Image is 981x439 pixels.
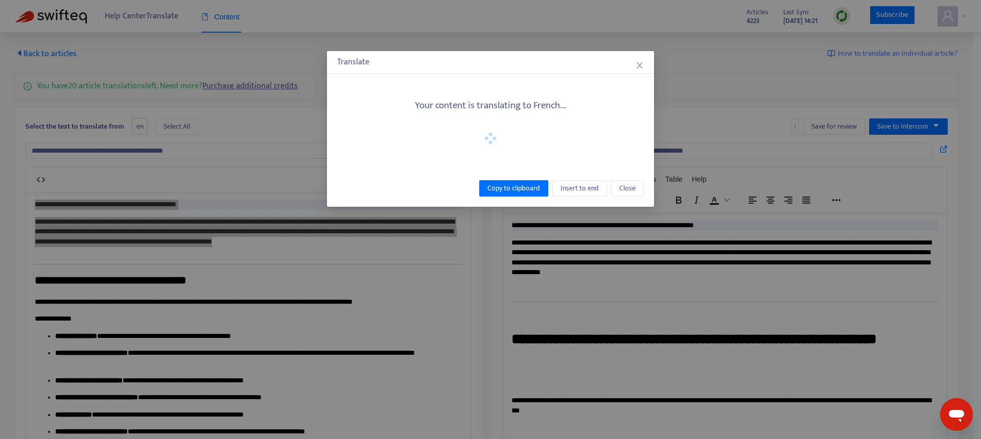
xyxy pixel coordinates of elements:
button: Close [634,60,645,71]
div: Translate [337,56,644,68]
span: Insert to end [560,183,599,194]
h5: Your content is translating to French... [337,100,644,112]
button: Close [611,180,644,197]
button: Copy to clipboard [479,180,548,197]
button: Insert to end [552,180,607,197]
iframe: Button to launch messaging window [940,398,973,431]
span: Copy to clipboard [487,183,540,194]
span: Close [619,183,636,194]
span: close [636,61,644,69]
